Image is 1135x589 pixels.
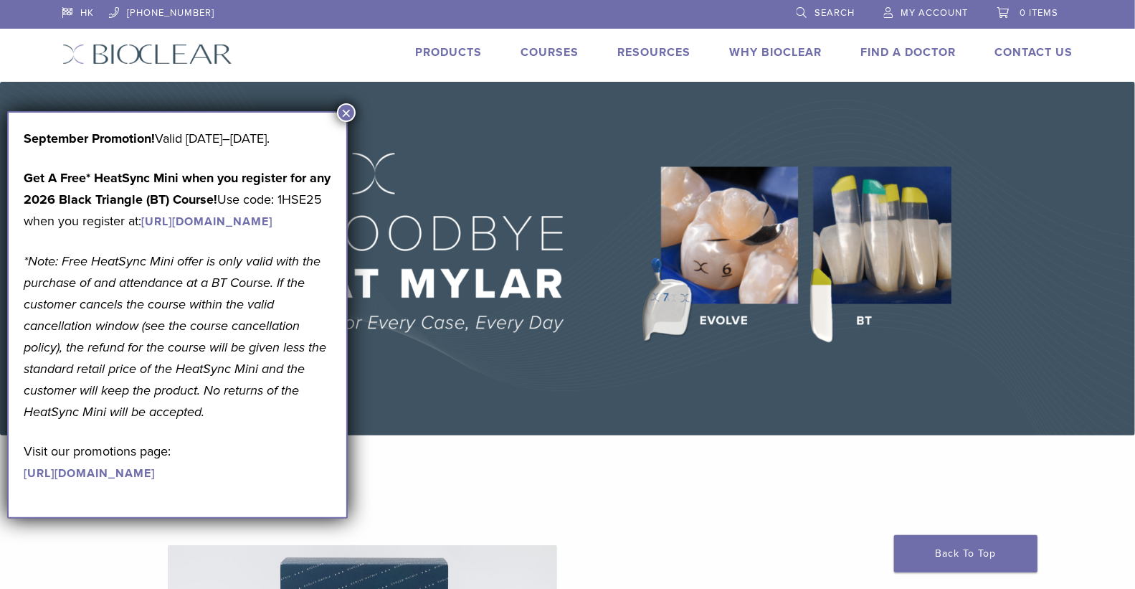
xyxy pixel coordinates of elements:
span: Search [815,7,855,19]
img: Bioclear [62,44,232,65]
p: Visit our promotions page: [24,440,331,484]
strong: Get A Free* HeatSync Mini when you register for any 2026 Black Triangle (BT) Course! [24,170,331,207]
span: 0 items [1020,7,1059,19]
span: My Account [901,7,969,19]
em: *Note: Free HeatSync Mini offer is only valid with the purchase of and attendance at a BT Course.... [24,253,326,420]
button: Close [337,103,356,122]
p: Valid [DATE]–[DATE]. [24,128,331,149]
a: Contact Us [995,45,1073,60]
a: Courses [521,45,579,60]
a: Find A Doctor [861,45,956,60]
a: Products [416,45,483,60]
a: Resources [618,45,691,60]
a: [URL][DOMAIN_NAME] [24,466,155,481]
b: September Promotion! [24,131,155,146]
p: Use code: 1HSE25 when you register at: [24,167,331,232]
a: [URL][DOMAIN_NAME] [141,215,272,229]
a: Back To Top [894,535,1037,572]
a: Why Bioclear [730,45,822,60]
